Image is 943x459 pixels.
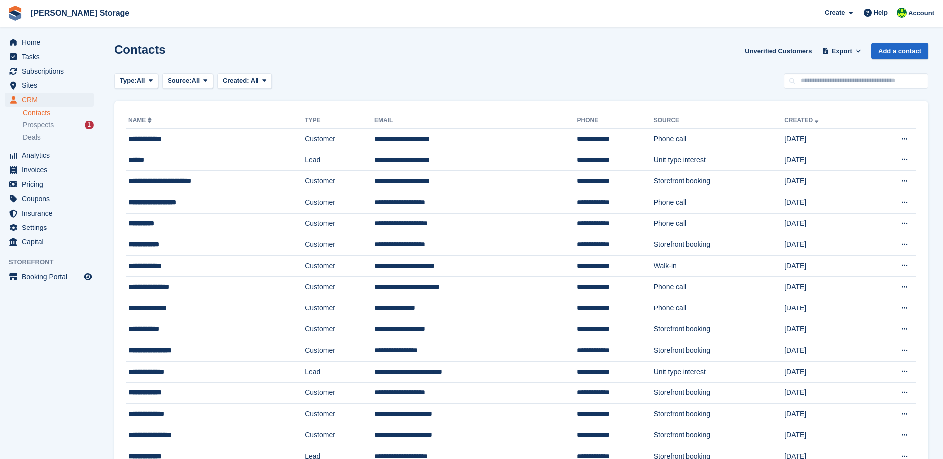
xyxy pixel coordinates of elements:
[22,270,82,284] span: Booking Portal
[23,108,94,118] a: Contacts
[22,35,82,49] span: Home
[784,425,868,446] td: [DATE]
[654,403,784,425] td: Storefront booking
[23,120,54,130] span: Prospects
[654,150,784,171] td: Unit type interest
[654,277,784,298] td: Phone call
[305,425,374,446] td: Customer
[23,120,94,130] a: Prospects 1
[82,271,94,283] a: Preview store
[784,213,868,234] td: [DATE]
[654,171,784,192] td: Storefront booking
[784,129,868,150] td: [DATE]
[22,235,82,249] span: Capital
[305,340,374,362] td: Customer
[784,234,868,256] td: [DATE]
[654,298,784,319] td: Phone call
[784,382,868,404] td: [DATE]
[5,270,94,284] a: menu
[654,382,784,404] td: Storefront booking
[5,64,94,78] a: menu
[305,234,374,256] td: Customer
[114,73,158,89] button: Type: All
[223,77,249,84] span: Created:
[305,298,374,319] td: Customer
[85,121,94,129] div: 1
[22,78,82,92] span: Sites
[577,113,653,129] th: Phone
[5,50,94,64] a: menu
[654,234,784,256] td: Storefront booking
[305,361,374,382] td: Lead
[192,76,200,86] span: All
[22,221,82,234] span: Settings
[305,277,374,298] td: Customer
[305,255,374,277] td: Customer
[22,163,82,177] span: Invoices
[305,113,374,129] th: Type
[22,149,82,162] span: Analytics
[654,340,784,362] td: Storefront booking
[784,192,868,213] td: [DATE]
[741,43,816,59] a: Unverified Customers
[5,192,94,206] a: menu
[908,8,934,18] span: Account
[23,132,94,143] a: Deals
[22,50,82,64] span: Tasks
[820,43,863,59] button: Export
[784,277,868,298] td: [DATE]
[162,73,213,89] button: Source: All
[5,78,94,92] a: menu
[784,150,868,171] td: [DATE]
[654,113,784,129] th: Source
[9,257,99,267] span: Storefront
[22,206,82,220] span: Insurance
[784,319,868,340] td: [DATE]
[128,117,154,124] a: Name
[305,150,374,171] td: Lead
[784,298,868,319] td: [DATE]
[784,171,868,192] td: [DATE]
[5,235,94,249] a: menu
[5,206,94,220] a: menu
[832,46,852,56] span: Export
[871,43,928,59] a: Add a contact
[22,192,82,206] span: Coupons
[305,129,374,150] td: Customer
[5,221,94,234] a: menu
[825,8,845,18] span: Create
[654,129,784,150] td: Phone call
[784,340,868,362] td: [DATE]
[305,171,374,192] td: Customer
[251,77,259,84] span: All
[784,361,868,382] td: [DATE]
[654,213,784,234] td: Phone call
[5,93,94,107] a: menu
[784,403,868,425] td: [DATE]
[114,43,166,56] h1: Contacts
[5,149,94,162] a: menu
[217,73,272,89] button: Created: All
[874,8,888,18] span: Help
[137,76,145,86] span: All
[305,382,374,404] td: Customer
[120,76,137,86] span: Type:
[27,5,133,21] a: [PERSON_NAME] Storage
[784,255,868,277] td: [DATE]
[784,117,821,124] a: Created
[654,319,784,340] td: Storefront booking
[5,163,94,177] a: menu
[305,403,374,425] td: Customer
[23,133,41,142] span: Deals
[305,192,374,213] td: Customer
[305,213,374,234] td: Customer
[654,255,784,277] td: Walk-in
[897,8,907,18] img: Claire Wilson
[654,192,784,213] td: Phone call
[8,6,23,21] img: stora-icon-8386f47178a22dfd0bd8f6a31ec36ba5ce8667c1dd55bd0f319d3a0aa187defe.svg
[168,76,191,86] span: Source:
[374,113,577,129] th: Email
[654,425,784,446] td: Storefront booking
[305,319,374,340] td: Customer
[22,64,82,78] span: Subscriptions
